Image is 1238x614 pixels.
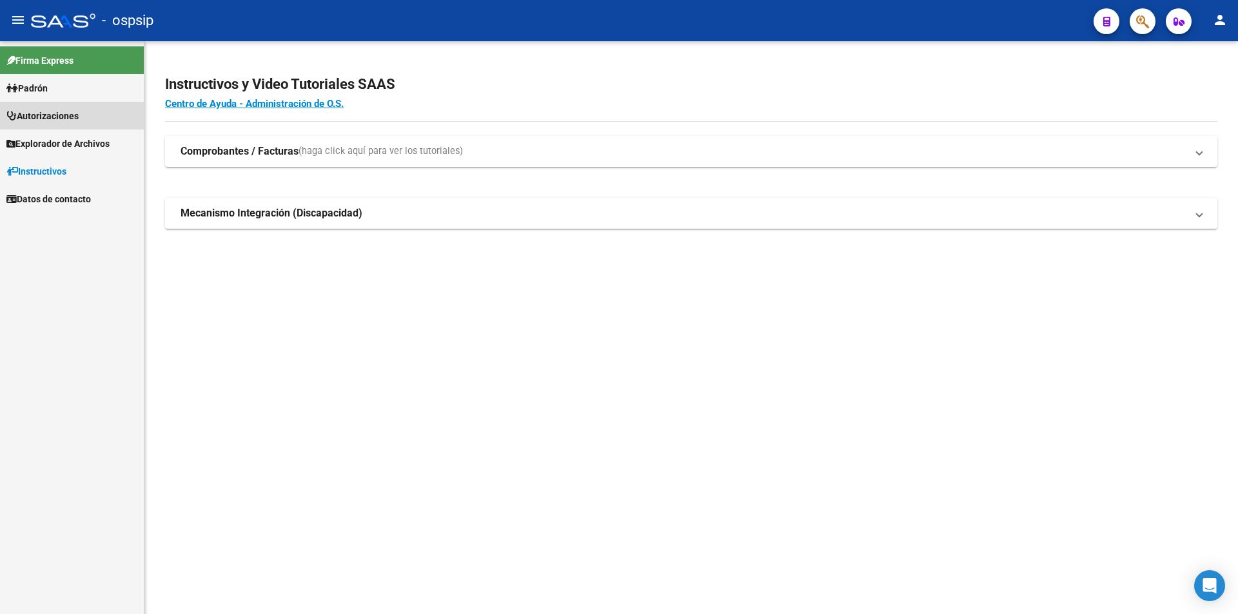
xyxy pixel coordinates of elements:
span: Instructivos [6,164,66,178]
span: Firma Express [6,53,74,68]
span: Autorizaciones [6,109,79,123]
h2: Instructivos y Video Tutoriales SAAS [165,72,1217,97]
span: - ospsip [102,6,153,35]
mat-expansion-panel-header: Mecanismo Integración (Discapacidad) [165,198,1217,229]
a: Centro de Ayuda - Administración de O.S. [165,98,344,110]
strong: Mecanismo Integración (Discapacidad) [181,206,362,220]
div: Open Intercom Messenger [1194,570,1225,601]
span: (haga click aquí para ver los tutoriales) [299,144,463,158]
strong: Comprobantes / Facturas [181,144,299,158]
span: Padrón [6,81,48,95]
mat-expansion-panel-header: Comprobantes / Facturas(haga click aquí para ver los tutoriales) [165,136,1217,167]
mat-icon: person [1212,12,1228,28]
mat-icon: menu [10,12,26,28]
span: Explorador de Archivos [6,137,110,151]
span: Datos de contacto [6,192,91,206]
